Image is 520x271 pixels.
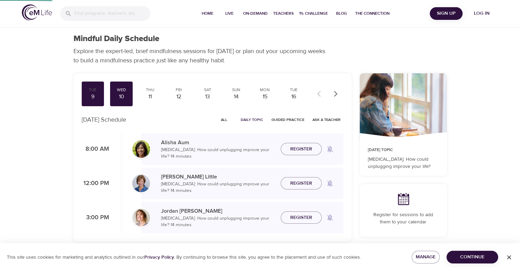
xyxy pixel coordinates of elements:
[170,87,187,93] div: Fri
[468,9,495,18] span: Log in
[113,93,130,101] div: 10
[281,177,322,190] button: Register
[322,141,338,157] span: Remind me when a class goes live every Wednesday at 8:00 AM
[199,10,216,17] span: Home
[82,213,109,222] p: 3:00 PM
[216,116,232,123] span: All
[144,254,174,260] a: Privacy Policy
[82,115,126,124] p: [DATE] Schedule
[113,87,130,93] div: Wed
[290,179,312,188] span: Register
[170,93,187,101] div: 12
[213,114,235,125] button: All
[199,87,216,93] div: Sat
[281,211,322,224] button: Register
[22,4,52,21] img: logo
[285,93,302,101] div: 16
[84,87,102,93] div: Tue
[271,116,304,123] span: Guided Practice
[199,93,216,101] div: 13
[142,93,159,101] div: 11
[82,145,109,154] p: 8:00 AM
[290,213,312,222] span: Register
[430,7,463,20] button: Sign Up
[243,10,268,17] span: On-Demand
[74,47,330,65] p: Explore the expert-led, brief mindfulness sessions for [DATE] or plan out your upcoming weeks to ...
[368,147,439,153] p: [DATE] Topic
[355,10,389,17] span: The Connection
[161,147,275,160] p: [MEDICAL_DATA]: How could unplugging improve your life? · 14 minutes
[84,93,102,101] div: 9
[368,156,439,170] p: [MEDICAL_DATA]: How could unplugging improve your life?
[228,93,245,101] div: 14
[417,253,435,261] span: Manage
[465,7,498,20] button: Log in
[333,10,350,17] span: Blog
[273,10,294,17] span: Teachers
[322,175,338,192] span: Remind me when a class goes live every Wednesday at 12:00 PM
[161,207,275,215] p: Jordan [PERSON_NAME]
[75,6,150,21] input: Find programs, teachers, etc...
[161,138,275,147] p: Alisha Aum
[285,87,302,93] div: Tue
[74,34,159,44] h1: Mindful Daily Schedule
[256,93,274,101] div: 15
[368,211,439,226] p: Register for sessions to add them to your calendar
[446,251,498,263] button: Continue
[161,215,275,229] p: [MEDICAL_DATA]: How could unplugging improve your life? · 14 minutes
[221,10,238,17] span: Live
[238,114,266,125] button: Daily Topic
[132,174,150,192] img: Kerry_Little_Headshot_min.jpg
[412,251,440,263] button: Manage
[256,87,274,93] div: Mon
[299,10,328,17] span: 1% Challenge
[132,209,150,226] img: Jordan-Whitehead.jpg
[228,87,245,93] div: Sun
[312,116,341,123] span: Ask a Teacher
[432,9,460,18] span: Sign Up
[161,181,275,194] p: [MEDICAL_DATA]: How could unplugging improve your life? · 14 minutes
[241,116,263,123] span: Daily Topic
[290,145,312,153] span: Register
[82,179,109,188] p: 12:00 PM
[269,114,307,125] button: Guided Practice
[161,173,275,181] p: [PERSON_NAME] Little
[142,87,159,93] div: Thu
[281,143,322,156] button: Register
[132,140,150,158] img: Alisha%20Aum%208-9-21.jpg
[322,209,338,226] span: Remind me when a class goes live every Wednesday at 3:00 PM
[310,114,343,125] button: Ask a Teacher
[452,253,493,261] span: Continue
